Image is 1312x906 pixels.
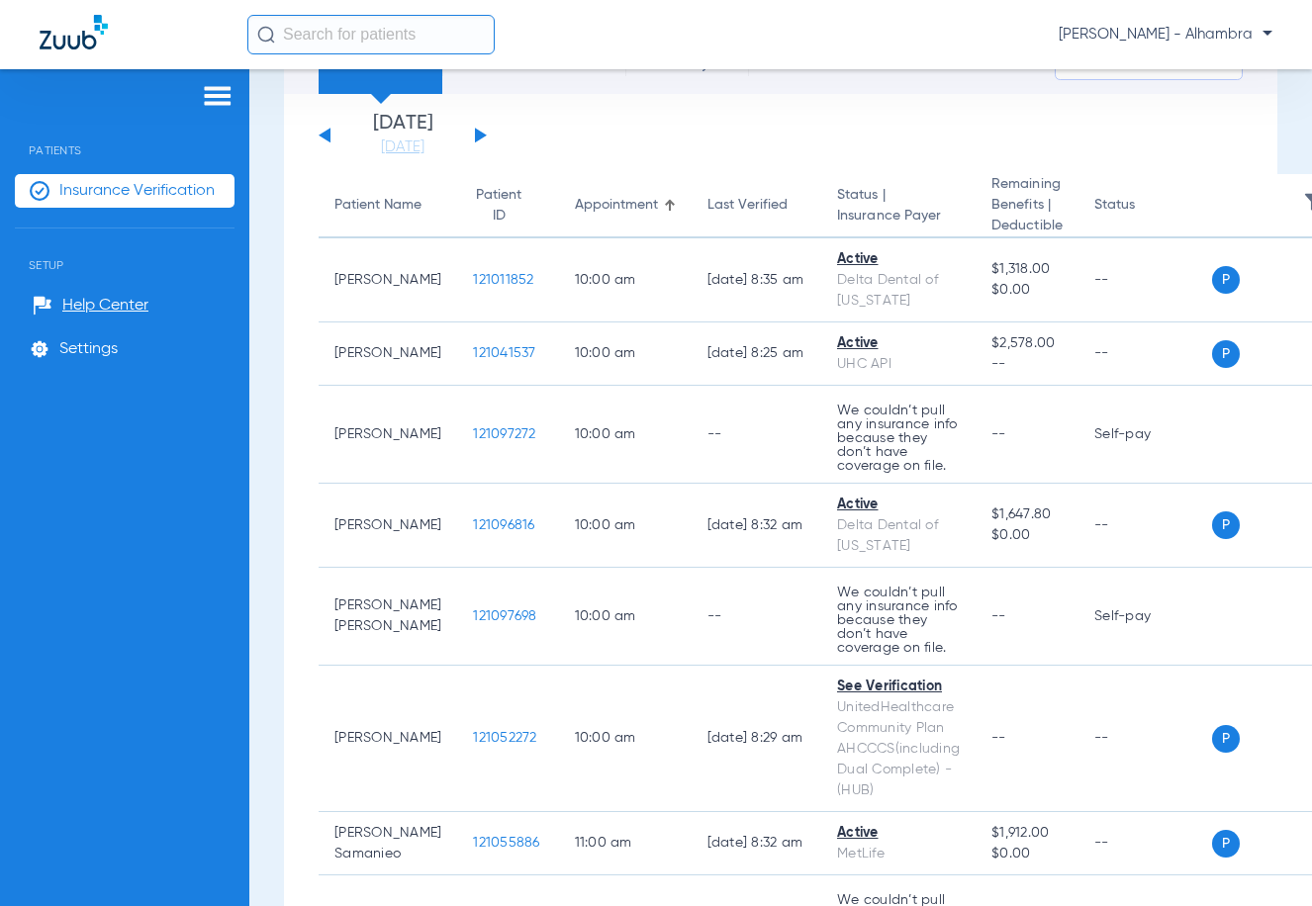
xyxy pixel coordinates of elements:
[692,568,822,666] td: --
[559,568,692,666] td: 10:00 AM
[837,206,960,226] span: Insurance Payer
[343,114,462,157] li: [DATE]
[15,228,234,272] span: Setup
[59,339,118,359] span: Settings
[473,518,534,532] span: 121096816
[559,812,692,875] td: 11:00 AM
[473,427,535,441] span: 121097272
[1078,568,1212,666] td: Self-pay
[991,731,1006,745] span: --
[319,568,457,666] td: [PERSON_NAME] [PERSON_NAME]
[692,322,822,386] td: [DATE] 8:25 AM
[559,322,692,386] td: 10:00 AM
[991,216,1063,236] span: Deductible
[1078,666,1212,812] td: --
[59,181,215,201] span: Insurance Verification
[1078,322,1212,386] td: --
[837,515,960,557] div: Delta Dental of [US_STATE]
[1078,484,1212,568] td: --
[976,174,1078,238] th: Remaining Benefits |
[575,195,676,216] div: Appointment
[991,280,1063,301] span: $0.00
[559,386,692,484] td: 10:00 AM
[1212,340,1240,368] span: P
[821,174,976,238] th: Status |
[247,15,495,54] input: Search for patients
[15,114,234,157] span: Patients
[837,249,960,270] div: Active
[473,185,524,226] div: Patient ID
[343,137,462,157] a: [DATE]
[559,238,692,322] td: 10:00 AM
[837,354,960,375] div: UHC API
[692,386,822,484] td: --
[40,15,108,49] img: Zuub Logo
[319,238,457,322] td: [PERSON_NAME]
[837,404,960,473] p: We couldn’t pull any insurance info because they don’t have coverage on file.
[692,484,822,568] td: [DATE] 8:32 AM
[1078,812,1212,875] td: --
[707,195,806,216] div: Last Verified
[707,195,788,216] div: Last Verified
[692,666,822,812] td: [DATE] 8:29 AM
[1212,830,1240,858] span: P
[575,195,658,216] div: Appointment
[991,427,1006,441] span: --
[837,677,960,697] div: See Verification
[837,270,960,312] div: Delta Dental of [US_STATE]
[1078,238,1212,322] td: --
[33,296,148,316] a: Help Center
[692,812,822,875] td: [DATE] 8:32 AM
[991,609,1006,623] span: --
[473,273,533,287] span: 121011852
[991,333,1063,354] span: $2,578.00
[837,823,960,844] div: Active
[991,504,1063,525] span: $1,647.80
[1213,811,1312,906] iframe: Chat Widget
[991,259,1063,280] span: $1,318.00
[334,195,441,216] div: Patient Name
[837,495,960,515] div: Active
[473,609,536,623] span: 121097698
[837,333,960,354] div: Active
[257,26,275,44] img: Search Icon
[991,823,1063,844] span: $1,912.00
[1078,386,1212,484] td: Self-pay
[991,525,1063,546] span: $0.00
[473,185,542,226] div: Patient ID
[319,386,457,484] td: [PERSON_NAME]
[319,484,457,568] td: [PERSON_NAME]
[62,296,148,316] span: Help Center
[1059,25,1272,45] span: [PERSON_NAME] - Alhambra
[1212,511,1240,539] span: P
[319,812,457,875] td: [PERSON_NAME] Samanieo
[1212,266,1240,294] span: P
[559,484,692,568] td: 10:00 AM
[991,354,1063,375] span: --
[202,84,234,108] img: hamburger-icon
[559,666,692,812] td: 10:00 AM
[837,844,960,864] div: MetLife
[319,666,457,812] td: [PERSON_NAME]
[692,238,822,322] td: [DATE] 8:35 AM
[473,836,539,850] span: 121055886
[473,731,536,745] span: 121052272
[991,844,1063,864] span: $0.00
[319,322,457,386] td: [PERSON_NAME]
[1212,725,1240,753] span: P
[837,697,960,801] div: UnitedHealthcare Community Plan AHCCCS(including Dual Complete) - (HUB)
[334,195,422,216] div: Patient Name
[837,586,960,655] p: We couldn’t pull any insurance info because they don’t have coverage on file.
[473,346,535,360] span: 121041537
[1078,174,1212,238] th: Status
